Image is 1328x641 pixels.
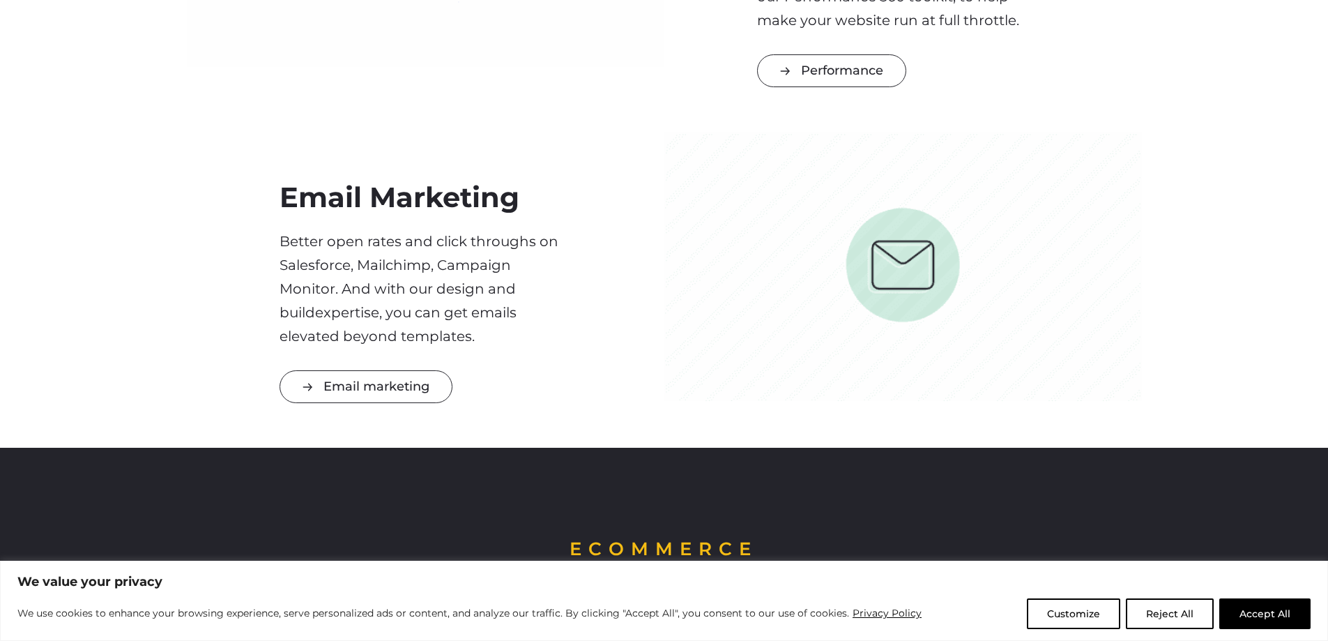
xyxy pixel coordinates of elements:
[1126,598,1214,629] button: Reject All
[1219,598,1311,629] button: Accept All
[757,54,906,87] a: Performance
[17,605,922,621] p: We use cookies to enhance your browsing experience, serve personalized ads or content, and analyz...
[280,370,452,403] a: Email marketing
[664,132,1142,401] img: email-service-icon
[852,605,922,621] a: Privacy Policy
[280,304,517,345] span: , you can get emails elevated beyond templates.
[280,233,558,321] span: Better open rates and click throughs on Salesforce, Mailchimp, Campaign Monitor. And with our des...
[570,538,758,560] span: Ecommerce
[280,176,571,218] h2: Email Marketing
[315,304,379,321] span: expertise
[1027,598,1120,629] button: Customize
[17,573,1311,590] p: We value your privacy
